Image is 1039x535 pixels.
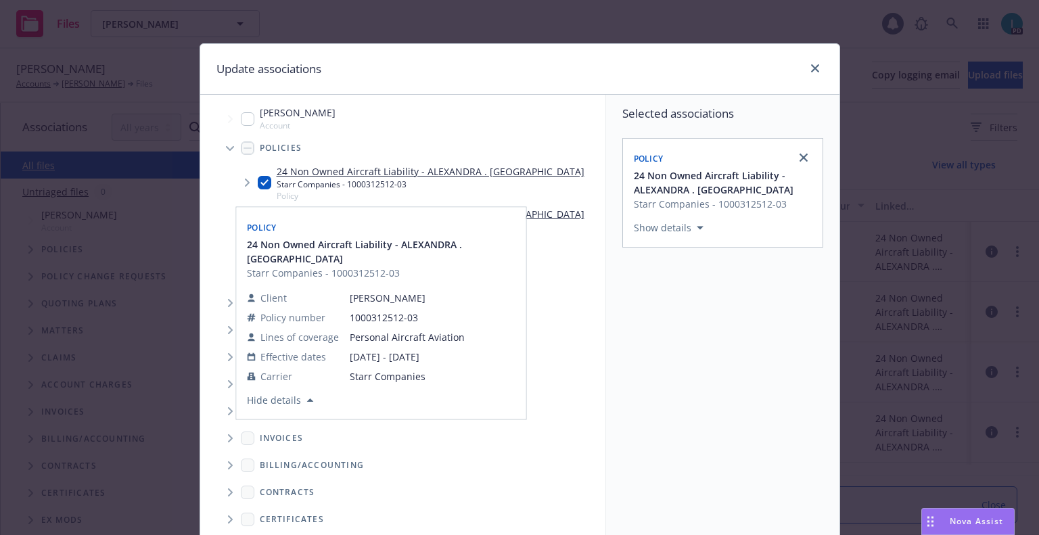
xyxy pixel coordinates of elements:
[350,369,465,383] span: Starr Companies
[350,310,465,325] span: 1000312512-03
[260,144,302,152] span: Policies
[807,60,823,76] a: close
[277,179,584,190] div: Starr Companies - 1000312512-03
[622,106,823,122] span: Selected associations
[922,509,939,534] div: Drag to move
[260,488,315,496] span: Contracts
[260,291,287,305] span: Client
[277,164,584,179] a: 24 Non Owned Aircraft Liability - ALEXANDRA . [GEOGRAPHIC_DATA]
[628,220,709,236] button: Show details
[260,515,324,524] span: Certificates
[241,392,319,408] button: Hide details
[921,508,1015,535] button: Nova Assist
[260,106,336,120] span: [PERSON_NAME]
[247,266,517,280] span: Starr Companies - 1000312512-03
[350,350,465,364] span: [DATE] - [DATE]
[260,120,336,131] span: Account
[200,103,605,452] div: Tree Example
[634,197,814,211] span: Starr Companies - 1000312512-03
[260,434,304,442] span: Invoices
[216,60,321,78] h1: Update associations
[260,461,365,469] span: Billing/Accounting
[350,330,465,344] span: Personal Aircraft Aviation
[247,222,277,233] span: Policy
[950,515,1003,527] span: Nova Assist
[260,310,325,325] span: Policy number
[260,369,292,383] span: Carrier
[260,350,326,364] span: Effective dates
[260,330,339,344] span: Lines of coverage
[795,149,812,166] a: close
[634,168,814,197] button: 24 Non Owned Aircraft Liability - ALEXANDRA . [GEOGRAPHIC_DATA]
[247,237,517,266] button: 24 Non Owned Aircraft Liability - ALEXANDRA . [GEOGRAPHIC_DATA]
[277,190,584,202] span: Policy
[634,153,664,164] span: Policy
[350,291,465,305] span: [PERSON_NAME]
